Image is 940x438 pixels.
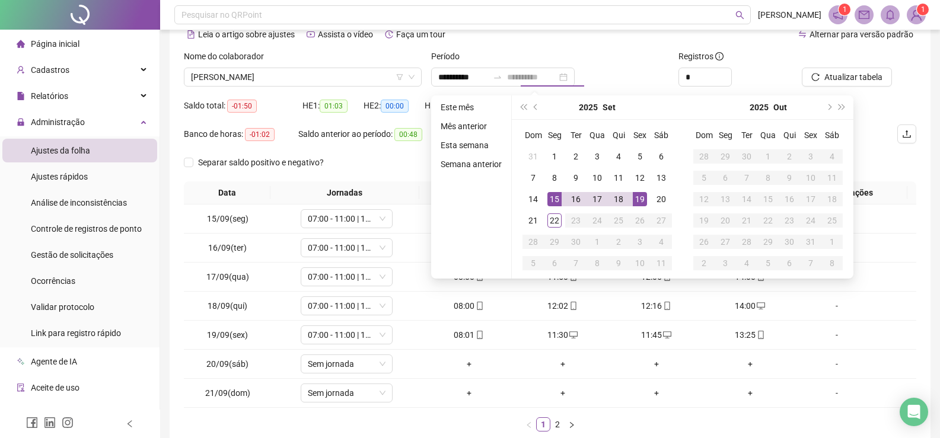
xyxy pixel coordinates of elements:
div: Saldo anterior ao período: [298,127,436,141]
span: to [493,72,502,82]
button: next-year [822,95,835,119]
td: 2025-10-10 [629,252,651,274]
a: 1 [537,418,550,431]
td: 2025-11-01 [821,231,843,252]
div: 15 [761,192,775,206]
span: 15/09(seg) [207,214,248,223]
div: 08:00 [427,299,511,312]
div: 31 [526,149,540,164]
sup: 1 [839,4,850,15]
span: Validar protocolo [31,302,94,312]
div: 6 [547,256,562,270]
button: month panel [603,95,616,119]
td: 2025-09-19 [629,188,651,210]
div: 30 [782,235,796,249]
td: 2025-09-25 [608,210,629,231]
td: 2025-10-02 [779,146,800,167]
li: 2 [550,417,565,431]
div: 23 [782,213,796,228]
span: mail [859,9,869,20]
div: 4 [740,256,754,270]
div: - [802,299,872,312]
span: file [17,92,25,100]
span: 00:48 [394,128,422,141]
th: Ter [736,124,757,146]
td: 2025-09-02 [565,146,587,167]
img: 79979 [907,6,925,24]
td: 2025-09-30 [565,231,587,252]
th: Qua [587,124,608,146]
td: 2025-09-05 [629,146,651,167]
label: Nome do colaborador [184,50,272,63]
span: youtube [307,30,315,39]
div: 29 [761,235,775,249]
div: 27 [654,213,668,228]
div: 07:59 [427,241,511,254]
div: 08:00 [427,270,511,283]
div: 27 [718,235,732,249]
td: 2025-10-08 [587,252,608,274]
div: 25 [611,213,626,228]
div: 8 [825,256,839,270]
td: 2025-10-26 [693,231,715,252]
div: 8 [761,171,775,185]
span: bell [885,9,896,20]
td: 2025-09-15 [544,188,565,210]
td: 2025-09-21 [522,210,544,231]
span: 17/09(qua) [206,272,249,282]
div: 6 [782,256,796,270]
span: Aceite de uso [31,383,79,392]
span: mobile [662,302,671,310]
td: 2025-10-24 [800,210,821,231]
td: 2025-09-09 [565,167,587,188]
span: Agente de IA [31,357,77,366]
td: 2025-10-20 [715,210,736,231]
div: 28 [740,235,754,249]
span: mobile [568,302,578,310]
span: Cadastros [31,65,69,75]
div: 19 [633,192,647,206]
span: Atestado técnico [31,409,93,418]
div: 3 [590,149,604,164]
span: Atualizar tabela [824,71,882,84]
span: Link para registro rápido [31,328,121,338]
span: Análise de inconsistências [31,198,127,207]
td: 2025-11-06 [779,252,800,274]
td: 2025-09-30 [736,146,757,167]
li: Mês anterior [436,119,506,133]
div: 12 [697,192,711,206]
span: 1 [843,5,847,14]
td: 2025-10-14 [736,188,757,210]
span: 00:00 [381,100,409,113]
div: 31 [804,235,818,249]
td: 2025-09-07 [522,167,544,188]
th: Sáb [651,124,672,146]
div: 9 [782,171,796,185]
button: super-next-year [836,95,849,119]
div: HE 1: [302,99,364,113]
div: Saldo total: [184,99,302,113]
div: Banco de horas: [184,127,298,141]
div: 14 [526,192,540,206]
div: 10 [804,171,818,185]
th: Dom [522,124,544,146]
div: HE 2: [364,99,425,113]
td: 2025-09-28 [522,231,544,252]
span: Página inicial [31,39,79,49]
div: 1 [825,235,839,249]
span: Ocorrências [31,276,75,286]
div: 3 [804,149,818,164]
div: 6 [654,149,668,164]
span: 01:03 [320,100,348,113]
td: 2025-09-08 [544,167,565,188]
div: 7 [740,171,754,185]
td: 2025-10-21 [736,210,757,231]
th: Data [184,181,270,204]
span: [PERSON_NAME] [758,8,821,21]
div: 28 [697,149,711,164]
td: 2025-09-06 [651,146,672,167]
li: Este mês [436,100,506,114]
span: search [735,11,744,20]
div: 30 [569,235,583,249]
span: down [379,302,386,309]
